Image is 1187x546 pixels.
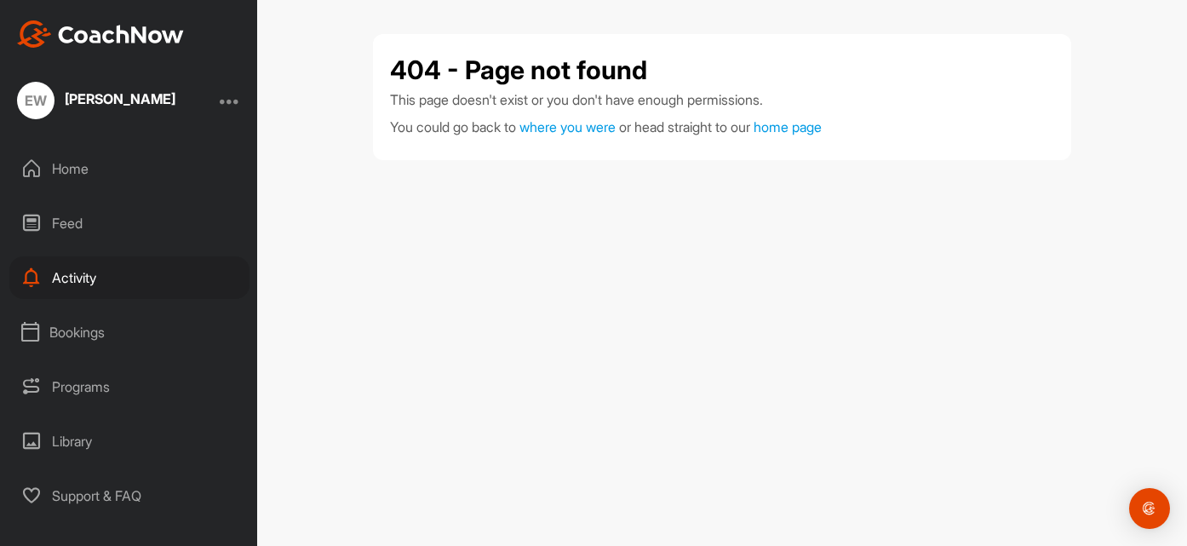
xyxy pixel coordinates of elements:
[9,311,249,353] div: Bookings
[17,20,184,48] img: CoachNow
[519,118,616,135] span: where you were
[9,256,249,299] div: Activity
[9,365,249,408] div: Programs
[9,147,249,190] div: Home
[9,202,249,244] div: Feed
[9,420,249,463] div: Library
[390,117,1054,137] p: You could go back to or head straight to our
[65,92,175,106] div: [PERSON_NAME]
[390,51,647,89] h1: 404 - Page not found
[754,118,822,135] a: home page
[9,474,249,517] div: Support & FAQ
[390,89,1054,110] p: This page doesn't exist or you don't have enough permissions.
[1129,488,1170,529] div: Open Intercom Messenger
[17,82,54,119] div: EW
